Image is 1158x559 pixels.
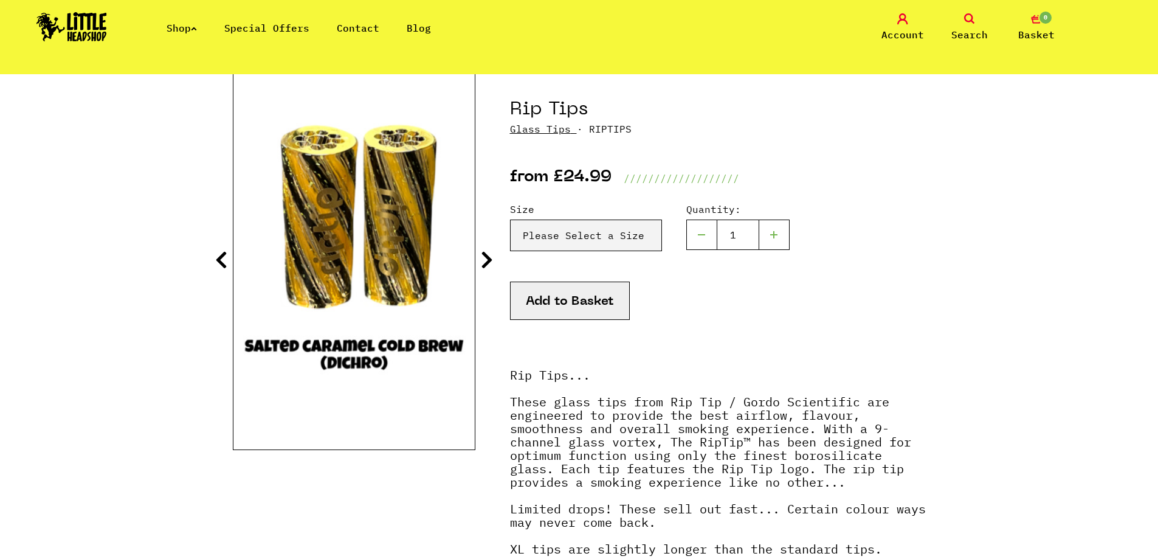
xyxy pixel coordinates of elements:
label: Size [510,202,662,217]
span: Account [881,27,924,42]
a: Search [939,13,1000,42]
a: Blog [407,22,431,34]
p: · RIPTIPS [510,122,926,136]
a: Special Offers [224,22,309,34]
label: Quantity: [686,202,790,217]
a: Glass Tips [510,123,571,135]
span: Basket [1018,27,1055,42]
button: Add to Basket [510,282,630,320]
span: Search [951,27,988,42]
p: from £24.99 [510,171,612,186]
img: Little Head Shop Logo [36,12,107,41]
span: 0 [1038,10,1053,25]
a: 0 Basket [1006,13,1067,42]
a: Shop [167,22,197,34]
h1: Rip Tips [510,99,926,122]
input: 1 [717,220,759,250]
img: Rip Tips image 4 [233,99,475,401]
a: Contact [337,22,379,34]
p: /////////////////// [624,171,739,186]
